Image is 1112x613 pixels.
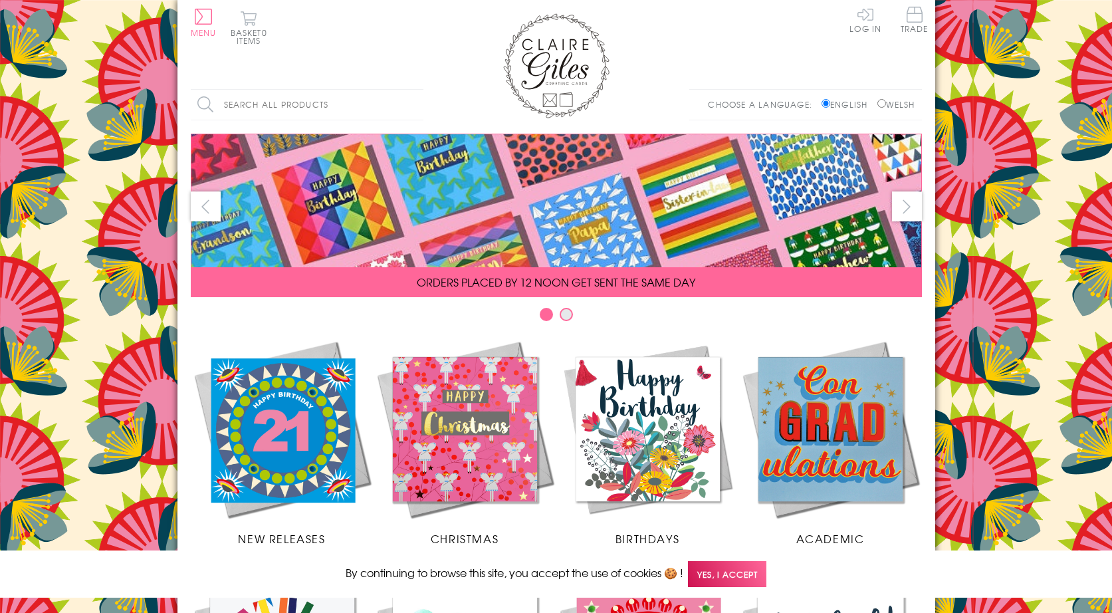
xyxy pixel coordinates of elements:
input: Welsh [877,99,886,108]
input: Search all products [191,90,423,120]
button: Carousel Page 2 [560,308,573,321]
span: Birthdays [615,531,679,547]
span: New Releases [238,531,325,547]
button: Carousel Page 1 (Current Slide) [540,308,553,321]
img: Claire Giles Greetings Cards [503,13,610,118]
div: Carousel Pagination [191,307,922,328]
p: Choose a language: [708,98,819,110]
a: Log In [849,7,881,33]
a: Academic [739,338,922,547]
button: prev [191,191,221,221]
input: Search [410,90,423,120]
input: English [822,99,830,108]
button: next [892,191,922,221]
a: Trade [901,7,929,35]
span: Menu [191,27,217,39]
a: New Releases [191,338,374,547]
button: Basket0 items [231,11,267,45]
span: Christmas [431,531,499,547]
label: Welsh [877,98,915,110]
span: ORDERS PLACED BY 12 NOON GET SENT THE SAME DAY [417,274,695,290]
span: Trade [901,7,929,33]
a: Birthdays [556,338,739,547]
label: English [822,98,874,110]
span: 0 items [237,27,267,47]
button: Menu [191,9,217,37]
span: Yes, I accept [688,561,766,587]
span: Academic [796,531,865,547]
a: Christmas [374,338,556,547]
